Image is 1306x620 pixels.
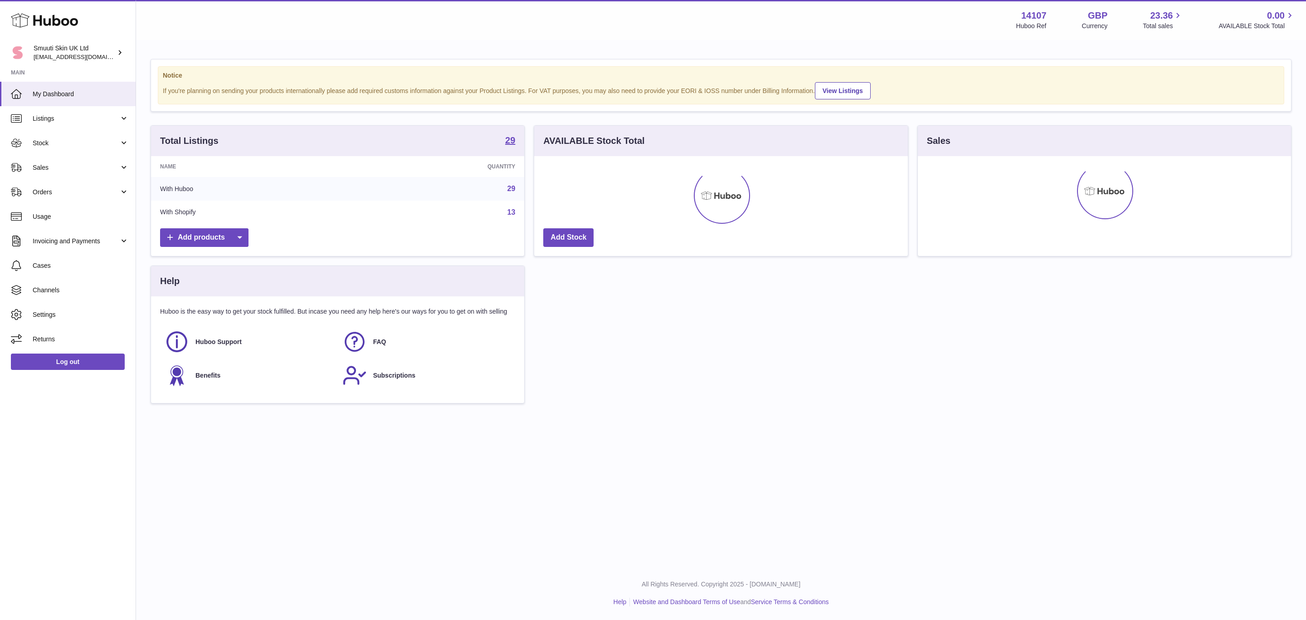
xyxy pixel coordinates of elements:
[507,185,516,192] a: 29
[33,163,119,172] span: Sales
[927,135,950,147] h3: Sales
[163,81,1279,99] div: If you're planning on sending your products internationally please add required customs informati...
[352,156,524,177] th: Quantity
[633,598,740,605] a: Website and Dashboard Terms of Use
[163,71,1279,80] strong: Notice
[1021,10,1047,22] strong: 14107
[33,188,119,197] span: Orders
[34,53,133,60] span: [EMAIL_ADDRESS][DOMAIN_NAME]
[342,330,511,354] a: FAQ
[505,136,515,145] strong: 29
[1218,22,1295,30] span: AVAILABLE Stock Total
[33,237,119,246] span: Invoicing and Payments
[1143,22,1183,30] span: Total sales
[543,135,644,147] h3: AVAILABLE Stock Total
[342,363,511,388] a: Subscriptions
[160,275,180,287] h3: Help
[33,139,119,148] span: Stock
[505,136,515,147] a: 29
[33,310,129,319] span: Settings
[151,201,352,224] td: With Shopify
[1267,10,1285,22] span: 0.00
[33,90,129,98] span: My Dashboard
[33,212,129,221] span: Usage
[1143,10,1183,30] a: 23.36 Total sales
[33,114,119,123] span: Listings
[1016,22,1047,30] div: Huboo Ref
[34,44,115,61] div: Smuuti Skin UK Ltd
[815,82,871,99] a: View Listings
[543,228,594,247] a: Add Stock
[195,371,220,380] span: Benefits
[1150,10,1173,22] span: 23.36
[160,307,515,316] p: Huboo is the easy way to get your stock fulfilled. But incase you need any help here's our ways f...
[507,208,516,216] a: 13
[630,598,828,606] li: and
[614,598,627,605] a: Help
[1218,10,1295,30] a: 0.00 AVAILABLE Stock Total
[1082,22,1108,30] div: Currency
[373,338,386,346] span: FAQ
[195,338,242,346] span: Huboo Support
[1088,10,1107,22] strong: GBP
[11,46,24,59] img: internalAdmin-14107@internal.huboo.com
[143,580,1299,589] p: All Rights Reserved. Copyright 2025 - [DOMAIN_NAME]
[33,261,129,270] span: Cases
[373,371,415,380] span: Subscriptions
[160,228,249,247] a: Add products
[33,286,129,295] span: Channels
[151,177,352,201] td: With Huboo
[11,354,125,370] a: Log out
[165,330,333,354] a: Huboo Support
[165,363,333,388] a: Benefits
[151,156,352,177] th: Name
[160,135,219,147] h3: Total Listings
[751,598,829,605] a: Service Terms & Conditions
[33,335,129,344] span: Returns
